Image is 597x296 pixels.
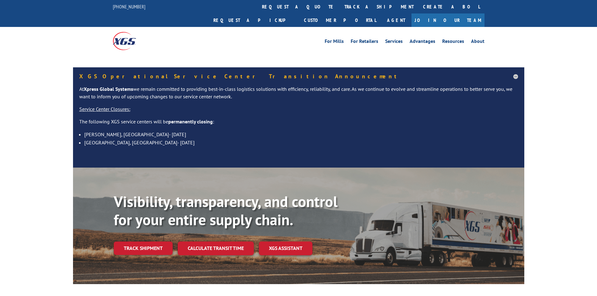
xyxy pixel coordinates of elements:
a: Advantages [410,39,435,46]
a: Calculate transit time [178,241,254,255]
a: Resources [442,39,464,46]
a: Agent [381,13,411,27]
b: Visibility, transparency, and control for your entire supply chain. [114,192,338,229]
h5: XGS Operational Service Center Transition Announcement [79,74,518,79]
a: Services [385,39,403,46]
a: About [471,39,484,46]
a: XGS ASSISTANT [259,241,312,255]
li: [PERSON_NAME], [GEOGRAPHIC_DATA]- [DATE] [84,130,518,138]
a: Join Our Team [411,13,484,27]
li: [GEOGRAPHIC_DATA], [GEOGRAPHIC_DATA]- [DATE] [84,138,518,147]
a: Track shipment [114,241,173,255]
u: Service Center Closures: [79,106,130,112]
p: The following XGS service centers will be : [79,118,518,131]
a: For Retailers [351,39,378,46]
strong: permanently closing [168,118,213,125]
a: [PHONE_NUMBER] [113,3,145,10]
a: Request a pickup [209,13,299,27]
p: At we remain committed to providing best-in-class logistics solutions with efficiency, reliabilit... [79,86,518,106]
strong: Xpress Global Systems [84,86,133,92]
a: Customer Portal [299,13,381,27]
a: For Mills [325,39,344,46]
